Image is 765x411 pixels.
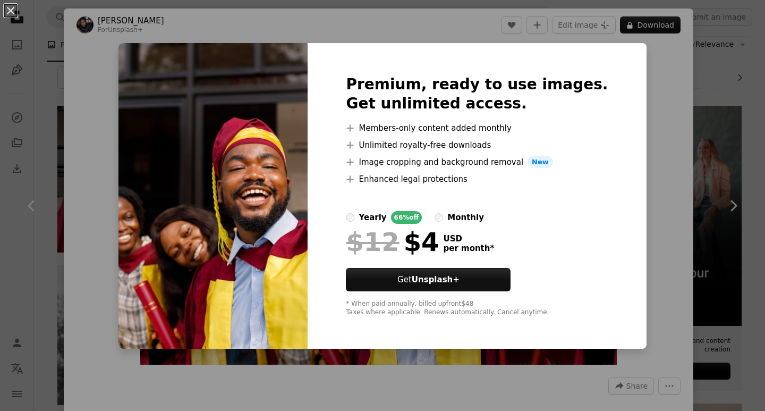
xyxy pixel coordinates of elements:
img: premium_photo-1714211557465-8dcc18592706 [118,43,308,349]
div: yearly [359,211,386,224]
div: * When paid annually, billed upfront $48 Taxes where applicable. Renews automatically. Cancel any... [346,300,608,317]
li: Unlimited royalty-free downloads [346,139,608,152]
li: Enhanced legal protections [346,173,608,186]
div: monthly [447,211,484,224]
strong: Unsplash+ [412,275,460,284]
span: USD [443,234,494,244]
div: 66% off [391,211,422,224]
button: GetUnsplash+ [346,268,511,291]
li: Image cropping and background removal [346,156,608,169]
input: monthly [435,213,443,222]
span: $12 [346,228,399,256]
li: Members-only content added monthly [346,122,608,135]
h2: Premium, ready to use images. Get unlimited access. [346,75,608,113]
span: per month * [443,244,494,253]
div: $4 [346,228,439,256]
span: New [528,156,553,169]
input: yearly66%off [346,213,354,222]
